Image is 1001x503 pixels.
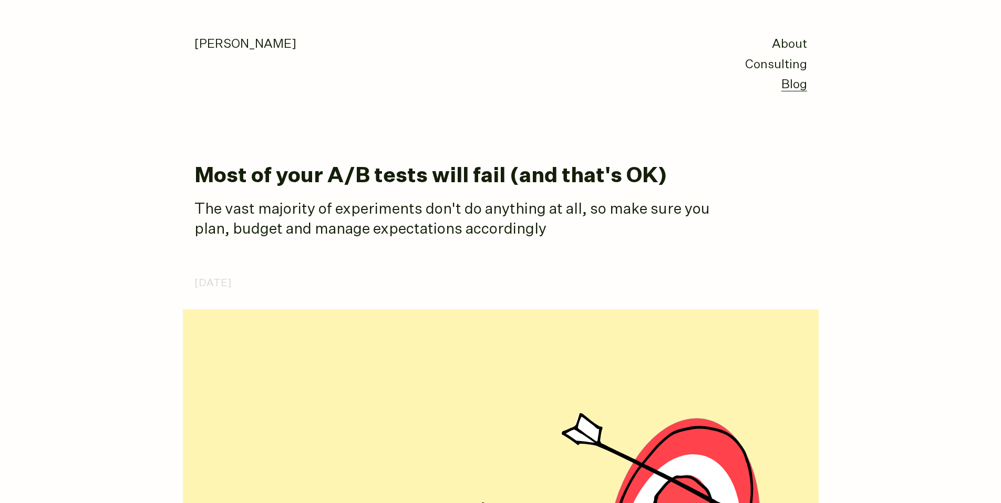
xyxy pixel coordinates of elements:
a: About [772,38,807,50]
a: Consulting [745,59,807,71]
time: [DATE] [194,275,232,292]
h1: Most of your A/B tests will fail (and that's OK) [194,165,807,188]
nav: primary [745,35,807,96]
p: The vast majority of experiments don't do anything at all, so make sure you plan, budget and mana... [194,200,720,240]
a: [PERSON_NAME] [194,38,296,50]
a: Blog [781,79,807,91]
